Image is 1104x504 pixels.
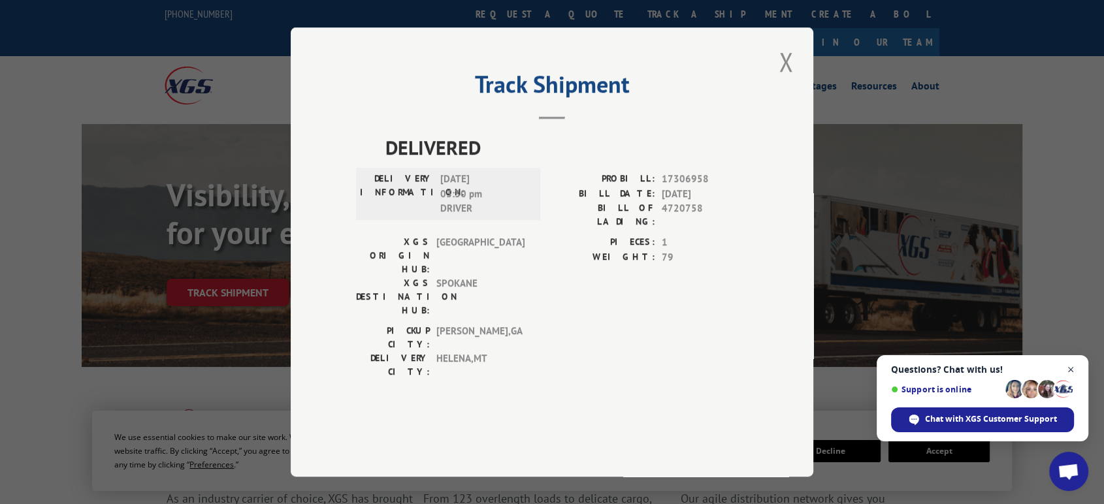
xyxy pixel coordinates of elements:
a: Open chat [1049,452,1088,491]
span: DELIVERED [385,133,748,162]
span: [PERSON_NAME] , GA [436,324,525,351]
button: Close modal [775,44,797,80]
span: Support is online [891,385,1001,394]
span: 4720758 [662,201,748,228]
label: DELIVERY INFORMATION: [360,172,434,216]
span: [GEOGRAPHIC_DATA] [436,235,525,276]
span: 17306958 [662,172,748,187]
label: PICKUP CITY: [356,324,430,351]
label: BILL DATE: [552,187,655,202]
label: DELIVERY CITY: [356,351,430,379]
span: [DATE] 03:30 pm DRIVER [440,172,528,216]
label: PIECES: [552,235,655,250]
span: 79 [662,250,748,265]
label: XGS DESTINATION HUB: [356,276,430,317]
span: HELENA , MT [436,351,525,379]
label: WEIGHT: [552,250,655,265]
h2: Track Shipment [356,75,748,100]
label: BILL OF LADING: [552,201,655,228]
span: SPOKANE [436,276,525,317]
span: Chat with XGS Customer Support [925,413,1057,425]
label: XGS ORIGIN HUB: [356,235,430,276]
span: [DATE] [662,187,748,202]
span: Chat with XGS Customer Support [891,407,1074,432]
span: Questions? Chat with us! [891,364,1074,375]
label: PROBILL: [552,172,655,187]
span: 1 [662,235,748,250]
